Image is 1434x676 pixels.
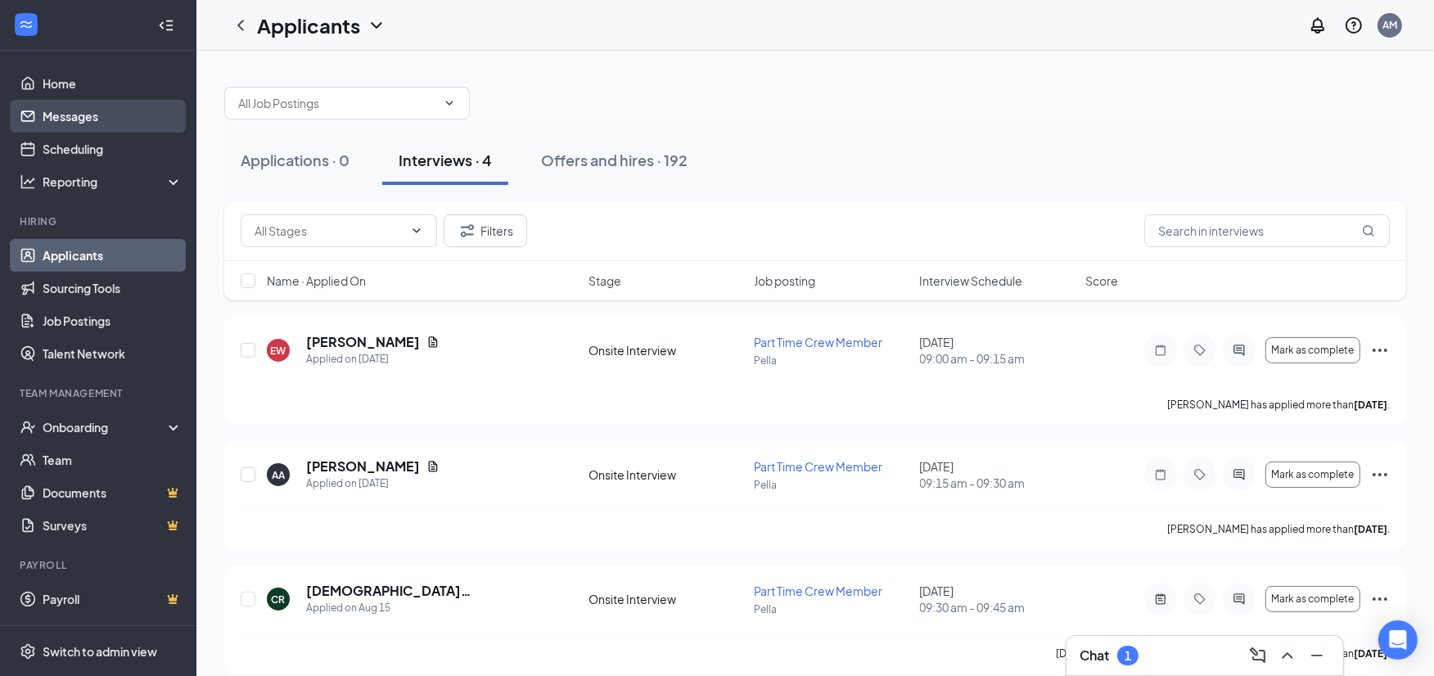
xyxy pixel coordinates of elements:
[20,214,179,228] div: Hiring
[458,221,477,241] svg: Filter
[1354,523,1387,535] b: [DATE]
[1271,593,1354,605] span: Mark as complete
[426,336,440,349] svg: Document
[18,16,34,33] svg: WorkstreamLogo
[754,584,882,598] span: Part Time Crew Member
[1144,214,1390,247] input: Search in interviews
[920,599,1075,615] span: 09:30 am - 09:45 am
[43,304,183,337] a: Job Postings
[1271,345,1354,356] span: Mark as complete
[43,272,183,304] a: Sourcing Tools
[238,94,436,112] input: All Job Postings
[20,174,36,190] svg: Analysis
[754,459,882,474] span: Part Time Crew Member
[1307,646,1327,665] svg: Minimize
[920,475,1075,491] span: 09:15 am - 09:30 am
[43,583,183,615] a: PayrollCrown
[920,273,1023,289] span: Interview Schedule
[1274,642,1301,669] button: ChevronUp
[43,174,183,190] div: Reporting
[754,273,815,289] span: Job posting
[588,466,744,483] div: Onsite Interview
[1167,398,1390,412] p: [PERSON_NAME] has applied more than .
[1248,646,1268,665] svg: ComposeMessage
[43,337,183,370] a: Talent Network
[588,273,621,289] span: Stage
[1370,340,1390,360] svg: Ellipses
[43,509,183,542] a: SurveysCrown
[306,475,440,492] div: Applied on [DATE]
[1085,273,1118,289] span: Score
[158,17,174,34] svg: Collapse
[1378,620,1418,660] div: Open Intercom Messenger
[920,350,1075,367] span: 09:00 am - 09:15 am
[1190,344,1210,357] svg: Tag
[1278,646,1297,665] svg: ChevronUp
[20,643,36,660] svg: Settings
[444,214,527,247] button: Filter Filters
[426,460,440,473] svg: Document
[1190,593,1210,606] svg: Tag
[43,476,183,509] a: DocumentsCrown
[1151,468,1170,481] svg: Note
[255,222,404,240] input: All Stages
[1265,586,1360,612] button: Mark as complete
[1304,642,1330,669] button: Minimize
[541,150,688,170] div: Offers and hires · 192
[271,344,286,358] div: EW
[443,97,456,110] svg: ChevronDown
[754,354,909,367] p: Pella
[1362,224,1375,237] svg: MagnifyingGlass
[1080,647,1109,665] h3: Chat
[1354,647,1387,660] b: [DATE]
[1151,344,1170,357] svg: Note
[1370,589,1390,609] svg: Ellipses
[1265,462,1360,488] button: Mark as complete
[306,582,544,600] h5: [DEMOGRAPHIC_DATA][PERSON_NAME]
[43,444,183,476] a: Team
[306,333,420,351] h5: [PERSON_NAME]
[754,478,909,492] p: Pella
[1190,468,1210,481] svg: Tag
[306,351,440,367] div: Applied on [DATE]
[1229,468,1249,481] svg: ActiveChat
[267,273,366,289] span: Name · Applied On
[588,342,744,358] div: Onsite Interview
[1265,337,1360,363] button: Mark as complete
[272,593,286,606] div: CR
[588,591,744,607] div: Onsite Interview
[272,468,285,482] div: AA
[1229,344,1249,357] svg: ActiveChat
[43,100,183,133] a: Messages
[43,239,183,272] a: Applicants
[306,600,544,616] div: Applied on Aug 15
[43,133,183,165] a: Scheduling
[1056,647,1390,660] p: [DEMOGRAPHIC_DATA][PERSON_NAME] has applied more than .
[1344,16,1364,35] svg: QuestionInfo
[43,67,183,100] a: Home
[1167,522,1390,536] p: [PERSON_NAME] has applied more than .
[43,419,169,435] div: Onboarding
[1308,16,1328,35] svg: Notifications
[399,150,492,170] div: Interviews · 4
[231,16,250,35] svg: ChevronLeft
[920,458,1075,491] div: [DATE]
[306,457,420,475] h5: [PERSON_NAME]
[20,558,179,572] div: Payroll
[1271,469,1354,480] span: Mark as complete
[920,583,1075,615] div: [DATE]
[43,643,157,660] div: Switch to admin view
[1151,593,1170,606] svg: ActiveNote
[1354,399,1387,411] b: [DATE]
[754,335,882,349] span: Part Time Crew Member
[241,150,349,170] div: Applications · 0
[1229,593,1249,606] svg: ActiveChat
[20,386,179,400] div: Team Management
[1125,649,1131,663] div: 1
[1370,465,1390,484] svg: Ellipses
[20,419,36,435] svg: UserCheck
[257,11,360,39] h1: Applicants
[1382,18,1397,32] div: AM
[754,602,909,616] p: Pella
